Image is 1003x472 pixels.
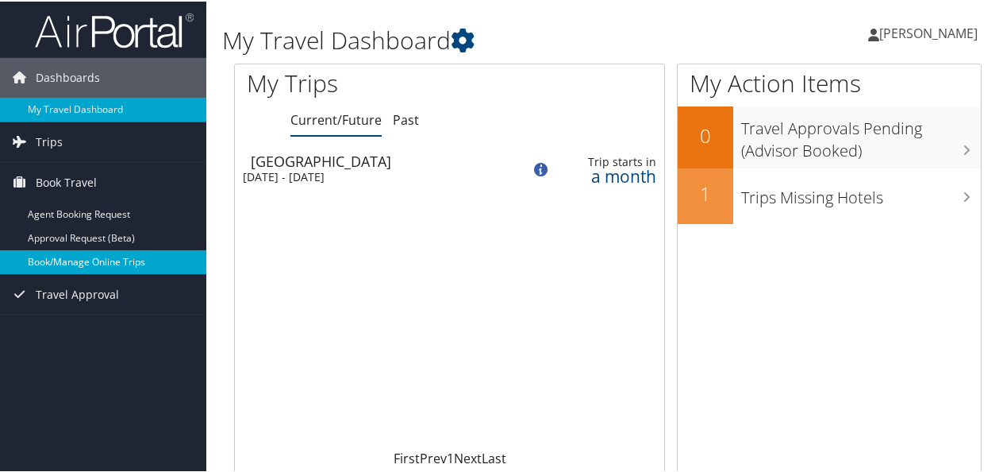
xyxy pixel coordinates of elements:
a: First [394,448,420,466]
a: Prev [420,448,447,466]
span: [PERSON_NAME] [879,23,978,41]
div: [DATE] - [DATE] [243,168,498,183]
img: airportal-logo.png [35,10,194,48]
a: 1 [447,448,454,466]
a: Last [482,448,506,466]
div: a month [563,168,656,182]
h3: Travel Approvals Pending (Advisor Booked) [741,108,981,161]
img: alert-flat-solid-info.png [534,161,548,175]
h1: My Trips [247,65,474,99]
a: 1Trips Missing Hotels [678,167,981,222]
span: Book Travel [36,161,97,201]
h2: 1 [678,179,733,206]
a: 0Travel Approvals Pending (Advisor Booked) [678,105,981,166]
span: Travel Approval [36,273,119,313]
h3: Trips Missing Hotels [741,177,981,207]
a: Past [393,110,419,127]
a: Next [454,448,482,466]
div: [GEOGRAPHIC_DATA] [251,153,505,167]
span: Trips [36,121,63,161]
a: [PERSON_NAME] [868,8,993,56]
div: Trip starts in [563,153,656,168]
h1: My Action Items [678,65,981,99]
span: Dashboards [36,56,100,96]
h1: My Travel Dashboard [222,22,736,56]
h2: 0 [678,121,733,148]
a: Current/Future [290,110,382,127]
